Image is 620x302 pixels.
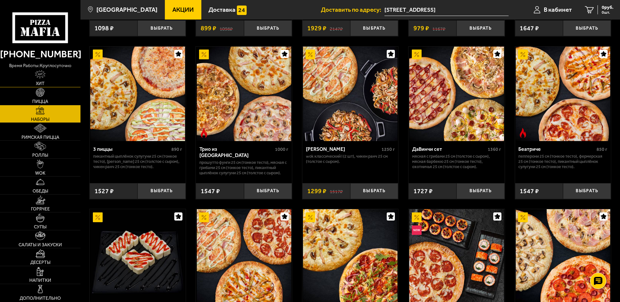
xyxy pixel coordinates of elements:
[409,47,504,141] img: ДаВинчи сет
[384,4,509,16] input: Ваш адрес доставки
[413,25,429,32] span: 979 ₽
[330,188,343,194] s: 1517 ₽
[563,183,611,199] button: Выбрать
[409,47,505,141] a: АкционныйДаВинчи сет
[137,20,185,36] button: Выбрать
[31,117,50,122] span: Наборы
[350,183,398,199] button: Выбрать
[96,7,157,13] span: [GEOGRAPHIC_DATA]
[382,147,395,152] span: 1250 г
[137,183,185,199] button: Выбрать
[93,50,103,59] img: Акционный
[412,50,422,59] img: Акционный
[93,154,182,169] p: Пикантный цыплёнок сулугуни 25 см (тонкое тесто), [PERSON_NAME] 25 см (толстое с сыром), Чикен Ра...
[275,147,288,152] span: 1000 г
[412,154,501,169] p: Мясная с грибами 25 см (толстое с сыром), Мясная Барбекю 25 см (тонкое тесто), Охотничья 25 см (т...
[197,47,291,141] img: Трио из Рио
[31,207,50,211] span: Горячее
[303,47,397,141] img: Вилла Капри
[518,212,528,222] img: Акционный
[412,146,486,152] div: ДаВинчи сет
[518,128,528,138] img: Острое блюдо
[199,146,273,158] div: Трио из [GEOGRAPHIC_DATA]
[488,147,501,152] span: 1360 г
[515,47,611,141] a: АкционныйОстрое блюдоБеатриче
[518,154,607,169] p: Пепперони 25 см (тонкое тесто), Фермерская 25 см (тонкое тесто), Пикантный цыплёнок сулугуни 25 с...
[412,212,422,222] img: Акционный
[384,4,509,16] span: проспект Энгельса, 143к3
[412,225,422,235] img: Новинка
[93,212,103,222] img: Акционный
[520,25,539,32] span: 1647 ₽
[30,260,50,265] span: Десерты
[520,188,539,194] span: 1547 ₽
[171,147,182,152] span: 890 г
[306,50,315,59] img: Акционный
[602,5,613,10] span: 0 руб.
[302,47,398,141] a: АкционныйВилла Капри
[597,147,607,152] span: 850 г
[518,146,595,152] div: Беатриче
[350,20,398,36] button: Выбрать
[516,47,610,141] img: Беатриче
[36,81,45,86] span: Хит
[237,6,247,15] img: 15daf4d41897b9f0e9f617042186c801.svg
[563,20,611,36] button: Выбрать
[456,20,504,36] button: Выбрать
[220,25,233,32] s: 1098 ₽
[94,188,114,194] span: 1527 ₽
[90,47,186,141] a: Акционный3 пиццы
[306,146,380,152] div: [PERSON_NAME]
[209,7,236,13] span: Доставка
[29,278,51,283] span: Напитки
[456,183,504,199] button: Выбрать
[244,20,292,36] button: Выбрать
[93,146,170,152] div: 3 пиццы
[413,188,433,194] span: 1727 ₽
[199,128,209,138] img: Острое блюдо
[199,160,288,176] p: Прошутто Фунги 25 см (тонкое тесто), Мясная с грибами 25 см (тонкое тесто), Пикантный цыплёнок су...
[307,25,326,32] span: 1929 ₽
[94,25,114,32] span: 1098 ₽
[199,50,209,59] img: Акционный
[172,7,194,13] span: Акции
[306,212,315,222] img: Акционный
[199,212,209,222] img: Акционный
[32,99,48,104] span: Пицца
[244,183,292,199] button: Выбрать
[518,50,528,59] img: Акционный
[544,7,572,13] span: В кабинет
[306,154,395,164] p: Wok классический L (2 шт), Чикен Ранч 25 см (толстое с сыром).
[330,25,343,32] s: 2147 ₽
[33,189,48,194] span: Обеды
[35,171,45,176] span: WOK
[90,47,185,141] img: 3 пиццы
[196,47,292,141] a: АкционныйОстрое блюдоТрио из Рио
[34,225,47,229] span: Супы
[432,25,445,32] s: 1167 ₽
[201,25,216,32] span: 899 ₽
[32,153,48,158] span: Роллы
[321,7,384,13] span: Доставить по адресу:
[22,135,59,140] span: Римская пицца
[201,188,220,194] span: 1547 ₽
[307,188,326,194] span: 1299 ₽
[20,296,61,301] span: Дополнительно
[602,10,613,14] span: 0 шт.
[19,243,62,247] span: Салаты и закуски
